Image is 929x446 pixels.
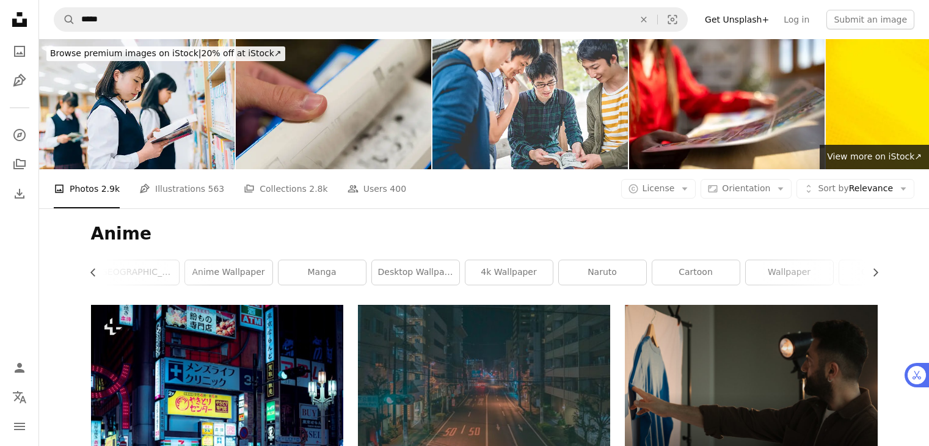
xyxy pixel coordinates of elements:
a: Download History [7,181,32,206]
button: scroll list to the left [91,260,104,285]
span: Orientation [722,183,770,193]
button: Sort byRelevance [796,179,914,199]
h1: Anime [91,223,878,245]
a: Illustrations [7,68,32,93]
a: [GEOGRAPHIC_DATA] [92,260,179,285]
a: Log in [776,10,817,29]
img: Flipping Pages [236,39,431,169]
button: Visual search [658,8,687,31]
a: 4k wallpaper [465,260,553,285]
span: License [643,183,675,193]
a: aerial view photography of road between highrise building [358,370,610,381]
a: cartoon [652,260,740,285]
a: Explore [7,123,32,147]
a: manga [279,260,366,285]
a: Log in / Sign up [7,356,32,380]
button: Clear [630,8,657,31]
a: Illustrations 563 [139,169,224,208]
form: Find visuals sitewide [54,7,688,32]
a: Users 400 [348,169,406,208]
a: naruto [559,260,646,285]
a: Collections 2.8k [244,169,327,208]
img: Woman reading a comic book at home [629,39,825,169]
a: anime wallpaper [185,260,272,285]
span: 400 [390,182,406,196]
span: Sort by [818,183,848,193]
a: one piece [839,260,927,285]
button: Submit an image [826,10,914,29]
span: Relevance [818,183,893,195]
button: Orientation [701,179,792,199]
span: 563 [208,182,225,196]
a: Photos [7,39,32,64]
button: Search Unsplash [54,8,75,31]
img: Japanese Female Students Reading in the Library [39,39,235,169]
span: View more on iStock ↗ [827,152,922,161]
button: License [621,179,696,199]
a: Collections [7,152,32,177]
a: desktop wallpaper [372,260,459,285]
button: scroll list to the right [864,260,878,285]
button: Menu [7,414,32,439]
span: 20% off at iStock ↗ [50,48,282,58]
a: Browse premium images on iStock|20% off at iStock↗ [39,39,293,68]
img: Japanese Students Reading Manga, Chion-ji Temple Park, Kyoto, Japan, Asia [432,39,628,169]
button: Language [7,385,32,409]
a: Get Unsplash+ [698,10,776,29]
span: Browse premium images on iStock | [50,48,201,58]
a: wallpaper [746,260,833,285]
span: 2.8k [309,182,327,196]
a: View more on iStock↗ [820,145,929,169]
